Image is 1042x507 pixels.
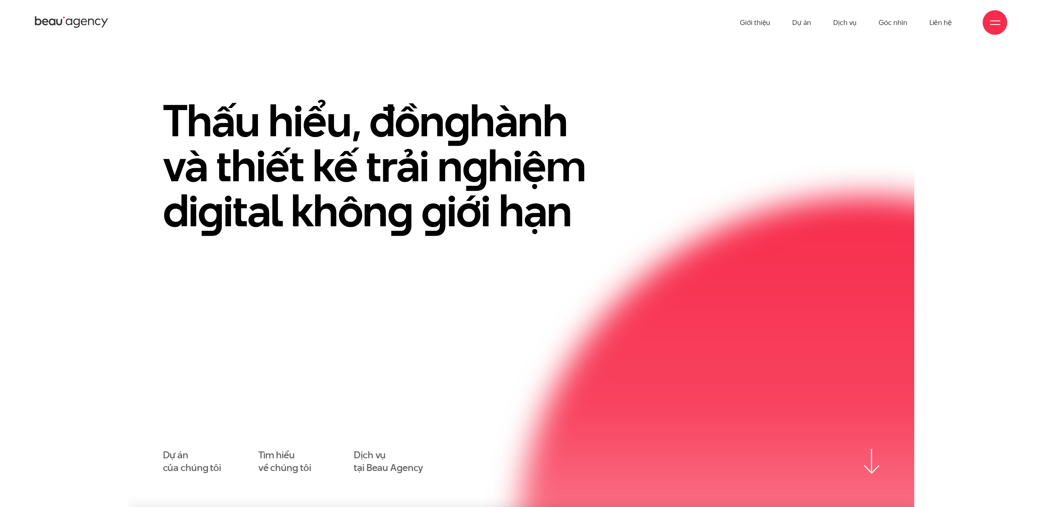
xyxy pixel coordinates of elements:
[462,135,488,196] en: g
[387,180,413,241] en: g
[163,98,613,233] h1: Thấu hiểu, đồn hành và thiết kế trải n hiệm di ital khôn iới hạn
[444,90,470,151] en: g
[163,449,221,474] a: Dự áncủa chúng tôi
[354,449,423,474] a: Dịch vụtại Beau Agency
[421,180,447,241] en: g
[198,180,223,241] en: g
[258,449,311,474] a: Tìm hiểuvề chúng tôi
